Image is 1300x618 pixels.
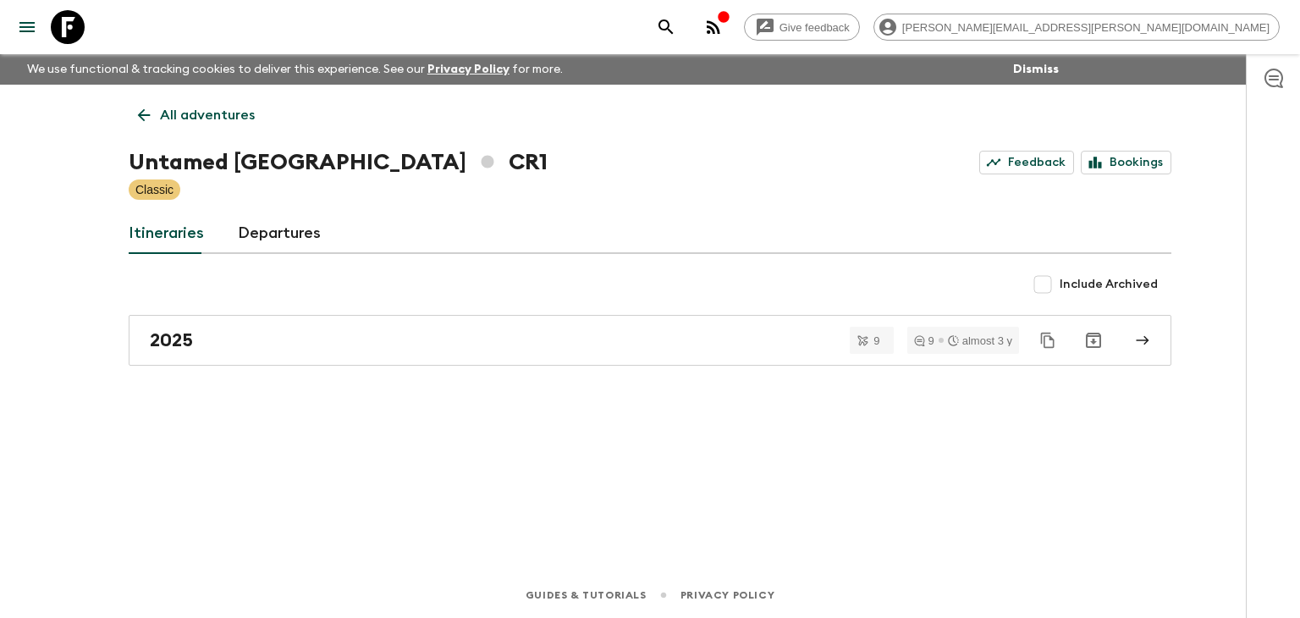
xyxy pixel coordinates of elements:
a: 2025 [129,315,1171,366]
button: Archive [1077,323,1110,357]
a: Give feedback [744,14,860,41]
button: menu [10,10,44,44]
p: We use functional & tracking cookies to deliver this experience. See our for more. [20,54,570,85]
button: search adventures [649,10,683,44]
span: 9 [863,335,890,346]
button: Duplicate [1033,325,1063,356]
span: Give feedback [770,21,859,34]
h2: 2025 [150,329,193,351]
a: Guides & Tutorials [526,586,647,604]
a: Bookings [1081,151,1171,174]
div: 9 [914,335,934,346]
a: Itineraries [129,213,204,254]
div: [PERSON_NAME][EMAIL_ADDRESS][PERSON_NAME][DOMAIN_NAME] [873,14,1280,41]
a: Privacy Policy [680,586,774,604]
a: Feedback [979,151,1074,174]
a: All adventures [129,98,264,132]
h1: Untamed [GEOGRAPHIC_DATA] CR1 [129,146,548,179]
span: [PERSON_NAME][EMAIL_ADDRESS][PERSON_NAME][DOMAIN_NAME] [893,21,1279,34]
a: Departures [238,213,321,254]
p: All adventures [160,105,255,125]
p: Classic [135,181,174,198]
button: Dismiss [1009,58,1063,81]
span: Include Archived [1060,276,1158,293]
a: Privacy Policy [427,63,510,75]
div: almost 3 y [948,335,1012,346]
